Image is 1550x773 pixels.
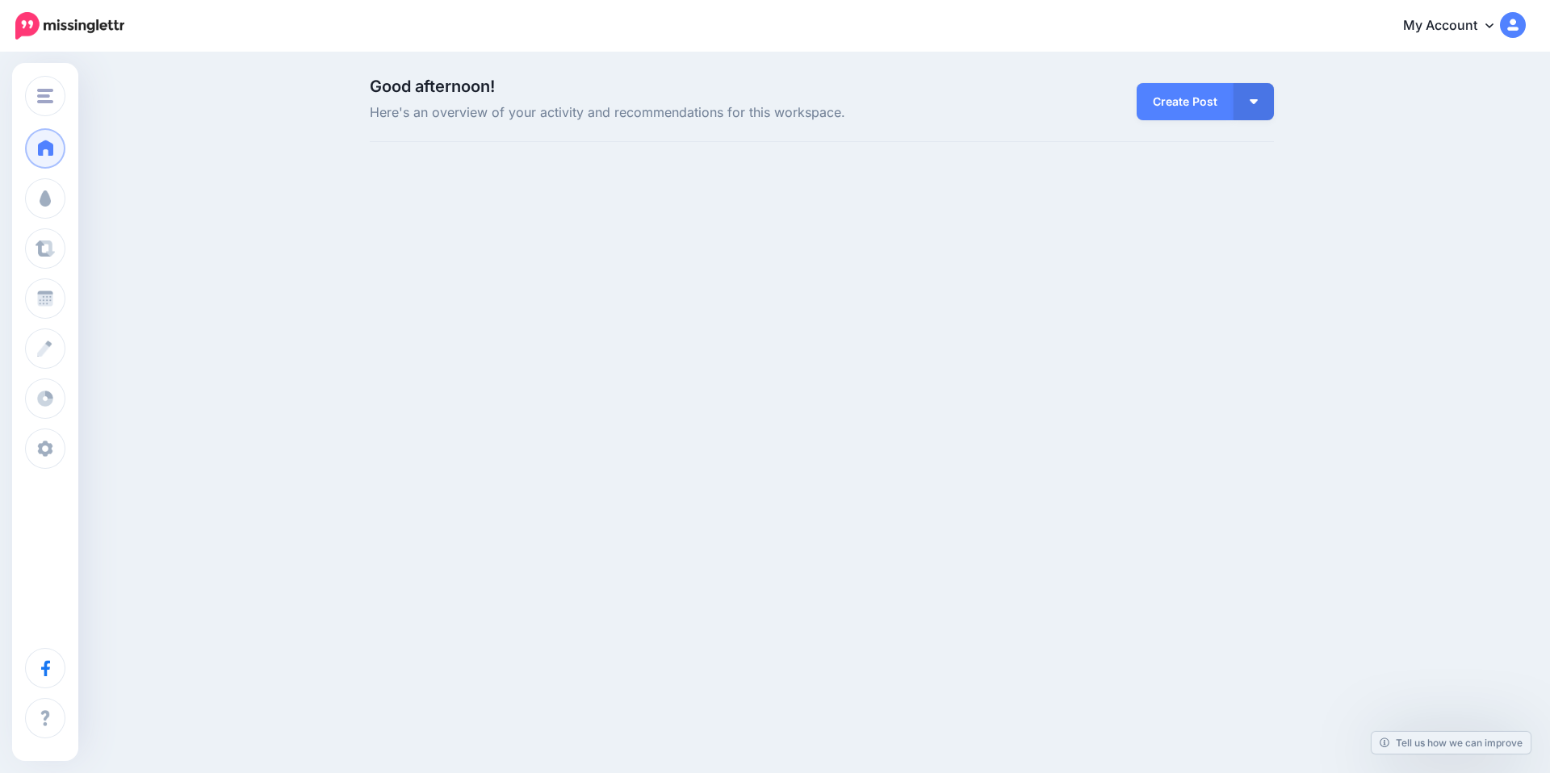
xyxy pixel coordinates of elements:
a: Create Post [1137,83,1234,120]
img: menu.png [37,89,53,103]
span: Good afternoon! [370,77,495,96]
img: Missinglettr [15,12,124,40]
a: Tell us how we can improve [1372,732,1531,754]
span: Here's an overview of your activity and recommendations for this workspace. [370,102,965,123]
a: My Account [1387,6,1526,46]
img: arrow-down-white.png [1250,99,1258,104]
